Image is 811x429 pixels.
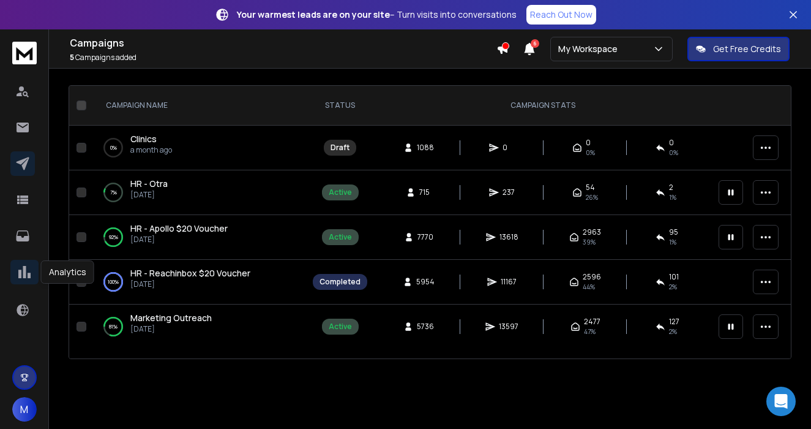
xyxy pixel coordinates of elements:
[12,397,37,422] button: M
[130,190,168,200] p: [DATE]
[669,148,678,158] span: 0%
[329,322,352,332] div: Active
[669,317,679,327] span: 127
[417,322,434,332] span: 5736
[70,53,496,63] p: Campaigns added
[531,39,539,48] span: 6
[503,143,515,153] span: 0
[320,277,361,287] div: Completed
[130,178,168,190] a: HR - Otra
[558,43,622,55] p: My Workspace
[130,178,168,189] span: HR - Otra
[91,305,305,349] td: 81%Marketing Outreach[DATE]
[109,231,118,243] p: 92 %
[329,232,352,242] div: Active
[91,86,305,126] th: CAMPAIGN NAME
[499,322,518,332] span: 13597
[108,276,119,288] p: 100 %
[91,260,305,305] td: 100%HR - Reachinbox $20 Voucher[DATE]
[586,183,595,192] span: 54
[130,267,250,279] a: HR - Reachinbox $20 Voucher
[530,9,592,21] p: Reach Out Now
[499,232,518,242] span: 13618
[669,183,673,192] span: 2
[237,9,517,21] p: – Turn visits into conversations
[501,277,517,287] span: 11167
[417,143,434,153] span: 1088
[419,188,432,197] span: 715
[583,237,596,247] span: 39 %
[331,143,349,153] div: Draft
[237,9,390,20] strong: Your warmest leads are on your site
[766,387,796,416] div: Open Intercom Messenger
[583,227,601,237] span: 2963
[584,327,596,336] span: 47 %
[669,237,676,247] span: 1 %
[584,317,600,327] span: 2477
[130,279,250,289] p: [DATE]
[130,324,212,334] p: [DATE]
[130,312,212,324] a: Marketing Outreach
[70,36,496,50] h1: Campaigns
[417,232,433,242] span: 7770
[375,86,711,126] th: CAMPAIGN STATS
[130,235,228,245] p: [DATE]
[586,138,591,148] span: 0
[41,260,94,284] div: Analytics
[586,148,595,158] span: 0%
[91,126,305,170] td: 0%Clinicsa month ago
[130,133,157,145] span: Clinics
[416,277,435,287] span: 5954
[329,188,352,197] div: Active
[130,312,212,324] span: Marketing Outreach
[130,133,157,145] a: Clinics
[669,282,677,292] span: 2 %
[110,186,117,199] p: 7 %
[713,43,781,55] p: Get Free Credits
[91,215,305,260] td: 92%HR - Apollo $20 Voucher[DATE]
[583,282,595,292] span: 44 %
[503,188,515,197] span: 237
[669,327,677,336] span: 2 %
[70,52,74,63] span: 5
[586,192,598,202] span: 26 %
[583,272,601,282] span: 2596
[110,142,117,154] p: 0 %
[12,42,37,64] img: logo
[669,272,679,282] span: 101
[669,192,676,202] span: 1 %
[687,37,790,61] button: Get Free Credits
[669,138,674,148] span: 0
[526,5,596,25] a: Reach Out Now
[130,145,172,155] p: a month ago
[109,321,118,333] p: 81 %
[130,222,228,235] a: HR - Apollo $20 Voucher
[305,86,375,126] th: STATUS
[91,170,305,215] td: 7%HR - Otra[DATE]
[669,227,678,237] span: 95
